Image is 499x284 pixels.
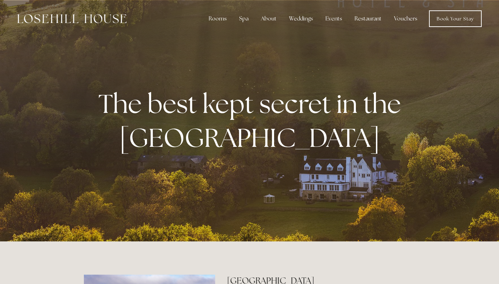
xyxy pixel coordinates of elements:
div: Weddings [283,12,318,26]
div: About [255,12,282,26]
div: Rooms [203,12,232,26]
div: Events [320,12,348,26]
img: Losehill House [17,14,126,23]
a: Vouchers [388,12,423,26]
div: Spa [234,12,254,26]
strong: The best kept secret in the [GEOGRAPHIC_DATA] [98,87,406,154]
div: Restaurant [349,12,387,26]
a: Book Your Stay [429,10,482,27]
